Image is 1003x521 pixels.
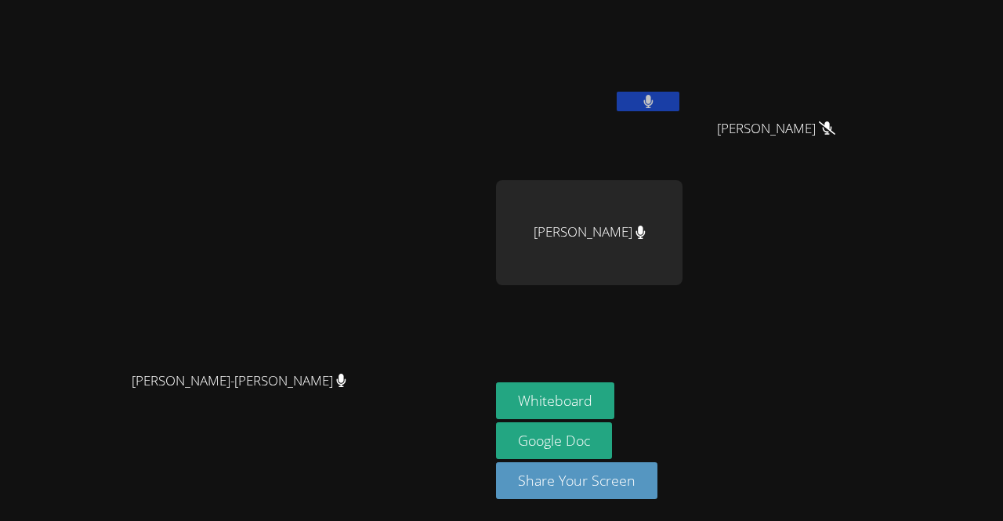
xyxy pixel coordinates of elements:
div: [PERSON_NAME] [496,180,683,285]
span: [PERSON_NAME]-[PERSON_NAME] [132,370,346,393]
a: Google Doc [496,422,612,459]
span: [PERSON_NAME] [717,118,835,140]
button: Share Your Screen [496,462,657,499]
button: Whiteboard [496,382,614,419]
